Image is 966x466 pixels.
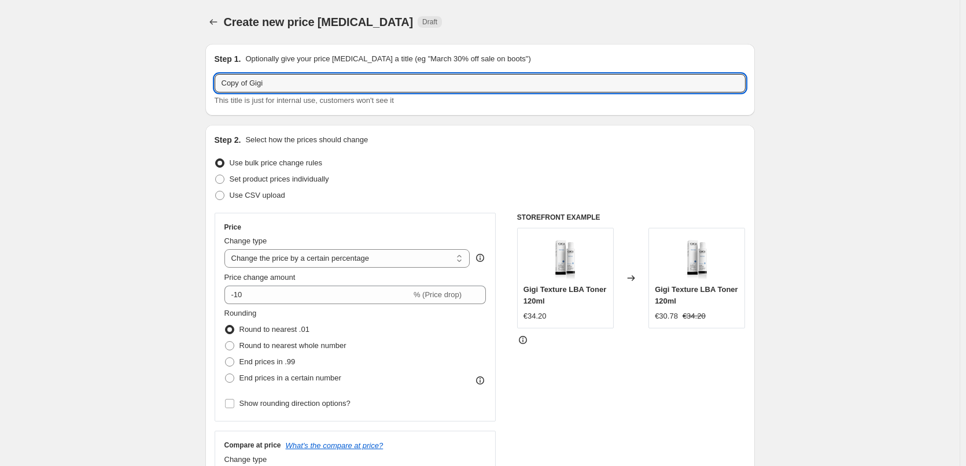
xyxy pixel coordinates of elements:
[224,455,267,464] span: Change type
[414,290,462,299] span: % (Price drop)
[224,441,281,450] h3: Compare at price
[245,53,530,65] p: Optionally give your price [MEDICAL_DATA] a title (eg "March 30% off sale on boots")
[523,312,547,320] span: €34.20
[224,286,411,304] input: -15
[655,312,678,320] span: €30.78
[239,373,341,382] span: End prices in a certain number
[215,134,241,146] h2: Step 2.
[224,309,257,317] span: Rounding
[230,175,329,183] span: Set product prices individually
[224,273,296,282] span: Price change amount
[239,399,351,408] span: Show rounding direction options?
[422,17,437,27] span: Draft
[517,213,746,222] h6: STOREFRONT EXAMPLE
[230,158,322,167] span: Use bulk price change rules
[230,191,285,199] span: Use CSV upload
[523,285,607,305] span: Gigi Texture LBA Toner 120ml
[239,325,309,334] span: Round to nearest .01
[542,234,588,280] img: gigi-texture-lba-toner-120ml-346769_80x.png
[215,53,241,65] h2: Step 1.
[239,341,346,350] span: Round to nearest whole number
[683,312,706,320] span: €34.20
[674,234,720,280] img: gigi-texture-lba-toner-120ml-346769_80x.png
[224,16,414,28] span: Create new price [MEDICAL_DATA]
[224,236,267,245] span: Change type
[474,252,486,264] div: help
[215,74,746,93] input: 30% off holiday sale
[215,96,394,105] span: This title is just for internal use, customers won't see it
[205,14,222,30] button: Price change jobs
[224,223,241,232] h3: Price
[239,357,296,366] span: End prices in .99
[286,441,384,450] button: What's the compare at price?
[655,285,738,305] span: Gigi Texture LBA Toner 120ml
[245,134,368,146] p: Select how the prices should change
